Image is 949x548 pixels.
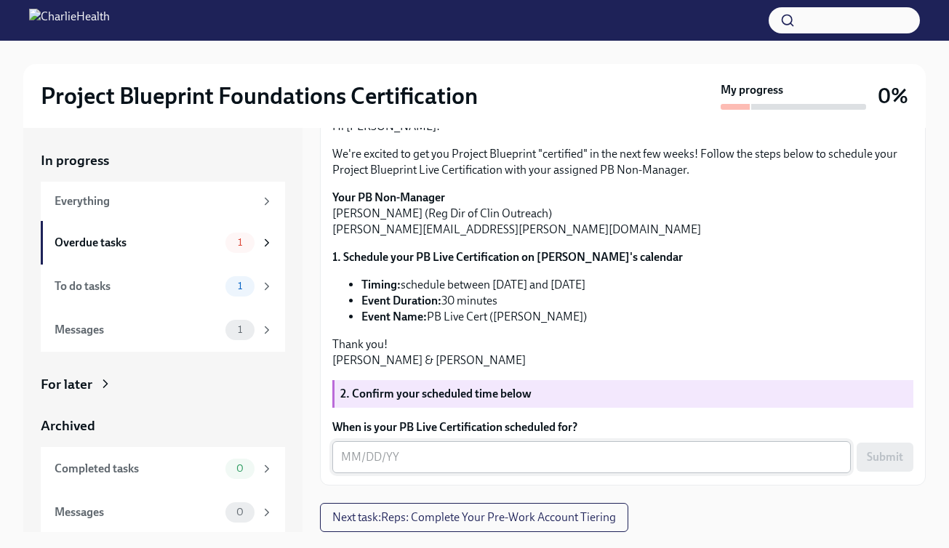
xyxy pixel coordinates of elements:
[361,309,913,325] li: PB Live Cert ([PERSON_NAME])
[361,294,441,307] strong: Event Duration:
[41,265,285,308] a: To do tasks1
[878,83,908,109] h3: 0%
[55,193,255,209] div: Everything
[332,510,616,525] span: Next task : Reps: Complete Your Pre-Work Account Tiering
[55,278,220,294] div: To do tasks
[229,281,251,291] span: 1
[332,250,683,264] strong: 1. Schedule your PB Live Certification on [PERSON_NAME]'s calendar
[332,337,913,368] p: Thank you! [PERSON_NAME] & [PERSON_NAME]
[361,277,913,293] li: schedule between [DATE] and [DATE]
[29,9,110,32] img: CharlieHealth
[41,447,285,491] a: Completed tasks0
[41,182,285,221] a: Everything
[41,375,92,394] div: For later
[41,416,285,435] a: Archived
[41,81,478,110] h2: Project Blueprint Foundations Certification
[332,146,913,178] p: We're excited to get you Project Blueprint "certified" in the next few weeks! Follow the steps be...
[41,375,285,394] a: For later
[229,324,251,335] span: 1
[332,190,445,204] strong: Your PB Non-Manager
[229,237,251,248] span: 1
[332,419,913,435] label: When is your PB Live Certification scheduled for?
[55,504,220,520] div: Messages
[228,507,252,517] span: 0
[55,461,220,477] div: Completed tasks
[361,278,401,291] strong: Timing:
[228,463,252,474] span: 0
[361,310,427,323] strong: Event Name:
[41,491,285,534] a: Messages0
[721,82,783,98] strong: My progress
[41,151,285,170] a: In progress
[340,387,532,400] strong: 2. Confirm your scheduled time below
[320,503,628,532] button: Next task:Reps: Complete Your Pre-Work Account Tiering
[55,322,220,338] div: Messages
[55,235,220,251] div: Overdue tasks
[361,293,913,309] li: 30 minutes
[41,221,285,265] a: Overdue tasks1
[332,190,913,238] p: [PERSON_NAME] (Reg Dir of Clin Outreach) [PERSON_NAME][EMAIL_ADDRESS][PERSON_NAME][DOMAIN_NAME]
[41,308,285,352] a: Messages1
